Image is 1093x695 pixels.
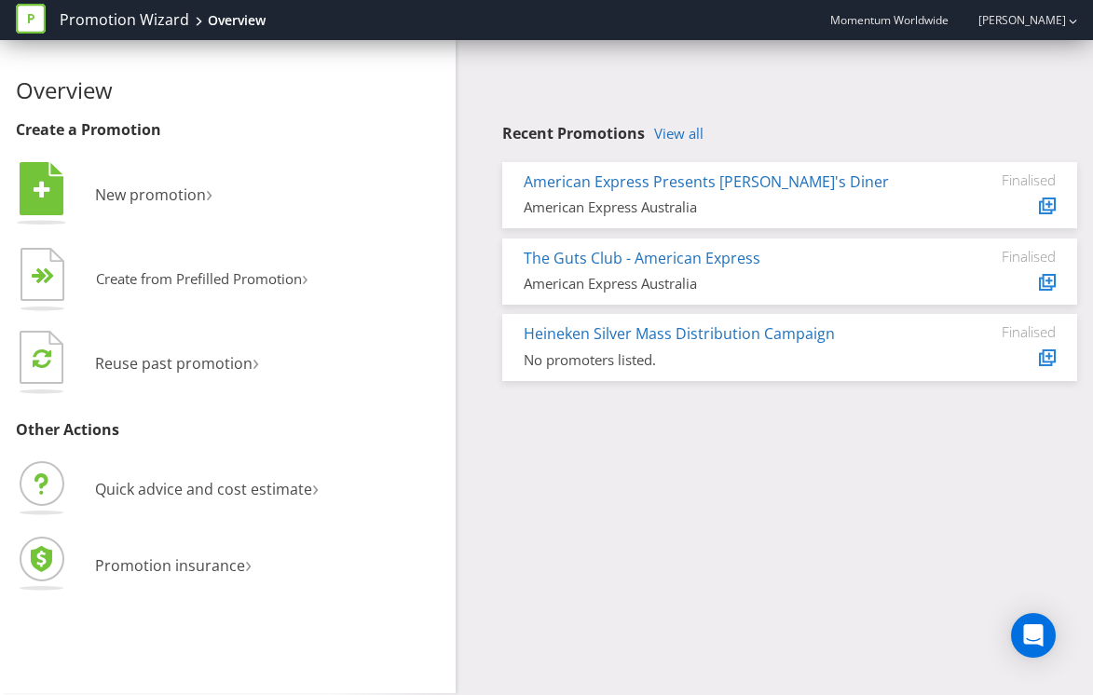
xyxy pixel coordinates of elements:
a: The Guts Club - American Express [524,248,760,268]
div: No promoters listed. [524,350,916,370]
h3: Create a Promotion [16,122,443,139]
span: › [245,548,252,579]
tspan:  [33,347,51,369]
a: View all [654,126,704,142]
span: Create from Prefilled Promotion [96,269,302,288]
a: Quick advice and cost estimate› [16,479,319,499]
span: › [253,346,259,376]
tspan:  [43,267,55,285]
tspan:  [34,180,50,200]
a: Promotion Wizard [60,9,189,31]
span: › [206,177,212,208]
span: Momentum Worldwide [830,12,949,28]
span: Recent Promotions [502,123,645,143]
div: Open Intercom Messenger [1011,613,1056,658]
span: › [302,263,308,292]
div: Overview [208,11,266,30]
a: Heineken Silver Mass Distribution Campaign [524,323,835,344]
div: Finalised [944,248,1056,265]
a: Promotion insurance› [16,555,252,576]
span: Quick advice and cost estimate [95,479,312,499]
h2: Overview [16,78,443,102]
span: Reuse past promotion [95,353,253,374]
a: American Express Presents [PERSON_NAME]'s Diner [524,171,889,192]
a: [PERSON_NAME] [960,12,1066,28]
div: Finalised [944,171,1056,188]
div: American Express Australia [524,274,916,293]
span: New promotion [95,184,206,205]
h3: Other Actions [16,422,443,439]
div: Finalised [944,323,1056,340]
span: Promotion insurance [95,555,245,576]
button: Create from Prefilled Promotion› [16,243,309,318]
span: › [312,471,319,502]
div: American Express Australia [524,198,916,217]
